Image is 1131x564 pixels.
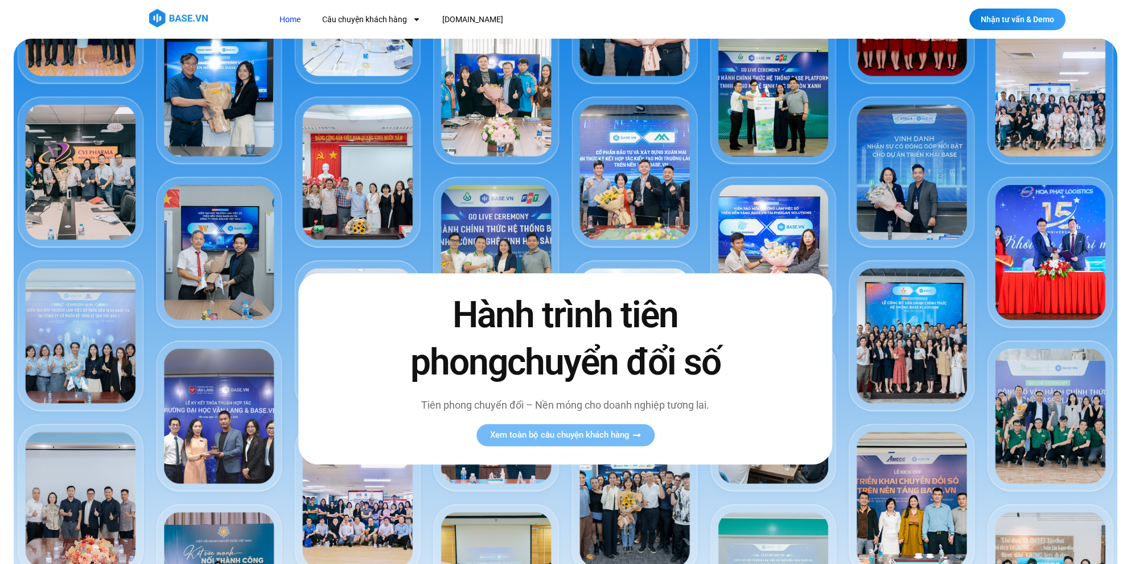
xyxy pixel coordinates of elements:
a: [DOMAIN_NAME] [434,9,512,30]
span: chuyển đổi số [507,341,721,384]
span: Nhận tư vấn & Demo [981,15,1054,23]
p: Tiên phong chuyển đổi – Nền móng cho doanh nghiệp tương lai. [386,398,745,413]
a: Xem toàn bộ câu chuyện khách hàng [476,425,655,447]
a: Nhận tư vấn & Demo [969,9,1066,30]
nav: Menu [271,9,712,30]
a: Home [271,9,309,30]
a: Câu chuyện khách hàng [314,9,429,30]
h2: Hành trình tiên phong [386,291,745,386]
span: Xem toàn bộ câu chuyện khách hàng [490,431,630,440]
